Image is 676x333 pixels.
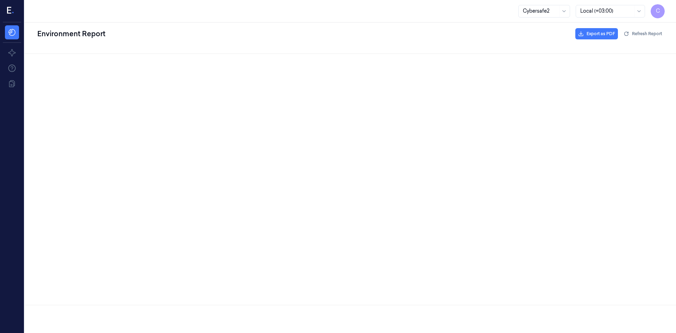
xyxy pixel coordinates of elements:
[632,31,662,37] span: Refresh Report
[575,28,618,39] button: Export as PDF
[621,28,665,39] button: Refresh Report
[36,27,107,40] div: Environment Report
[587,31,615,37] span: Export as PDF
[651,4,665,18] button: C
